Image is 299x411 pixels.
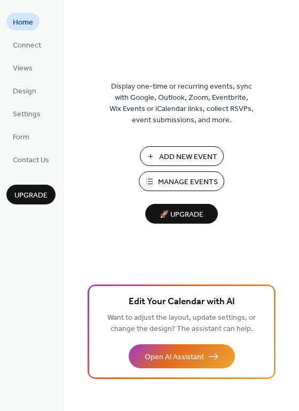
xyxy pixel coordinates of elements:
[158,177,218,188] span: Manage Events
[129,344,235,368] button: Open AI Assistant
[6,105,47,122] a: Settings
[14,190,48,201] span: Upgrade
[6,185,56,204] button: Upgrade
[129,295,235,310] span: Edit Your Calendar with AI
[13,17,33,28] span: Home
[6,151,56,168] a: Contact Us
[152,208,211,222] span: 🚀 Upgrade
[13,86,36,97] span: Design
[13,63,33,74] span: Views
[13,155,49,166] span: Contact Us
[6,128,36,145] a: Form
[145,352,204,363] span: Open AI Assistant
[109,81,254,126] span: Display one-time or recurring events, sync with Google, Outlook, Zoom, Eventbrite, Wix Events or ...
[139,171,224,191] button: Manage Events
[6,13,40,30] a: Home
[6,59,39,76] a: Views
[13,40,41,51] span: Connect
[140,146,224,166] button: Add New Event
[159,152,217,163] span: Add New Event
[13,132,29,143] span: Form
[6,36,48,53] a: Connect
[6,82,43,99] a: Design
[107,311,256,336] span: Want to adjust the layout, update settings, or change the design? The assistant can help.
[145,204,218,224] button: 🚀 Upgrade
[13,109,41,120] span: Settings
